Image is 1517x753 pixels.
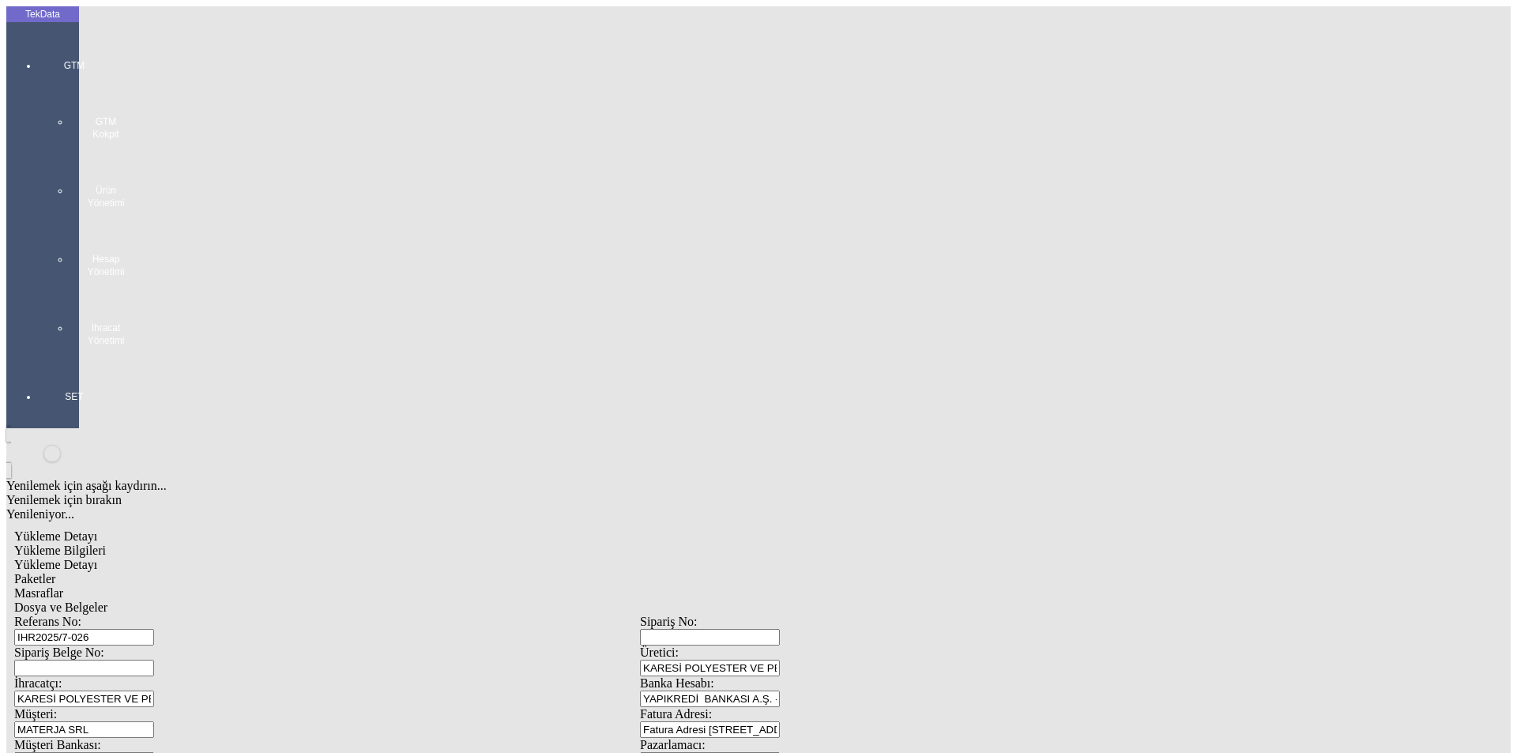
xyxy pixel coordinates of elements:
[14,544,106,557] span: Yükleme Bilgileri
[14,646,104,659] span: Sipariş Belge No:
[14,707,57,721] span: Müşteri:
[82,115,130,141] span: GTM Kokpit
[82,322,130,347] span: İhracat Yönetimi
[82,184,130,209] span: Ürün Yönetimi
[6,479,1274,493] div: Yenilemek için aşağı kaydırın...
[6,8,79,21] div: TekData
[14,615,81,628] span: Referans No:
[640,676,714,690] span: Banka Hesabı:
[640,646,679,659] span: Üretici:
[14,586,63,600] span: Masraflar
[14,601,107,614] span: Dosya ve Belgeler
[51,390,98,403] span: SET
[640,615,697,628] span: Sipariş No:
[6,493,1274,507] div: Yenilemek için bırakın
[14,738,101,751] span: Müşteri Bankası:
[14,529,97,543] span: Yükleme Detayı
[14,572,55,585] span: Paketler
[82,253,130,278] span: Hesap Yönetimi
[640,707,712,721] span: Fatura Adresi:
[14,676,62,690] span: İhracatçı:
[640,738,706,751] span: Pazarlamacı:
[6,507,1274,521] div: Yenileniyor...
[51,59,98,72] span: GTM
[14,558,97,571] span: Yükleme Detayı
